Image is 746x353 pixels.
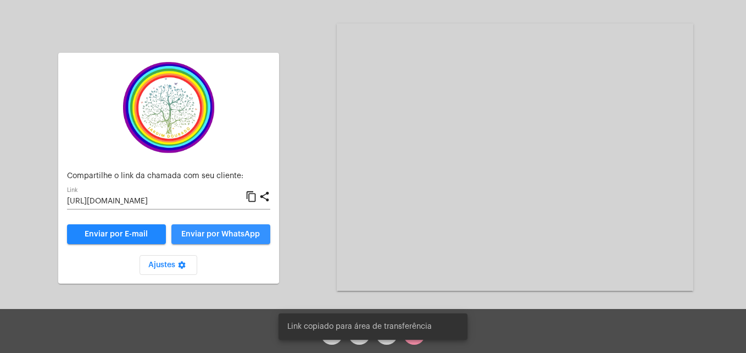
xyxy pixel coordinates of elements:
button: Enviar por WhatsApp [171,224,270,244]
span: Link copiado para área de transferência [287,321,432,332]
p: Compartilhe o link da chamada com seu cliente: [67,172,270,180]
button: Ajustes [140,255,197,275]
mat-icon: settings [175,261,188,274]
span: Enviar por E-mail [85,230,148,238]
span: Ajustes [148,261,188,269]
mat-icon: share [259,190,270,203]
a: Enviar por E-mail [67,224,166,244]
span: Enviar por WhatsApp [181,230,260,238]
img: c337f8d0-2252-6d55-8527-ab50248c0d14.png [114,62,224,153]
mat-icon: content_copy [246,190,257,203]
